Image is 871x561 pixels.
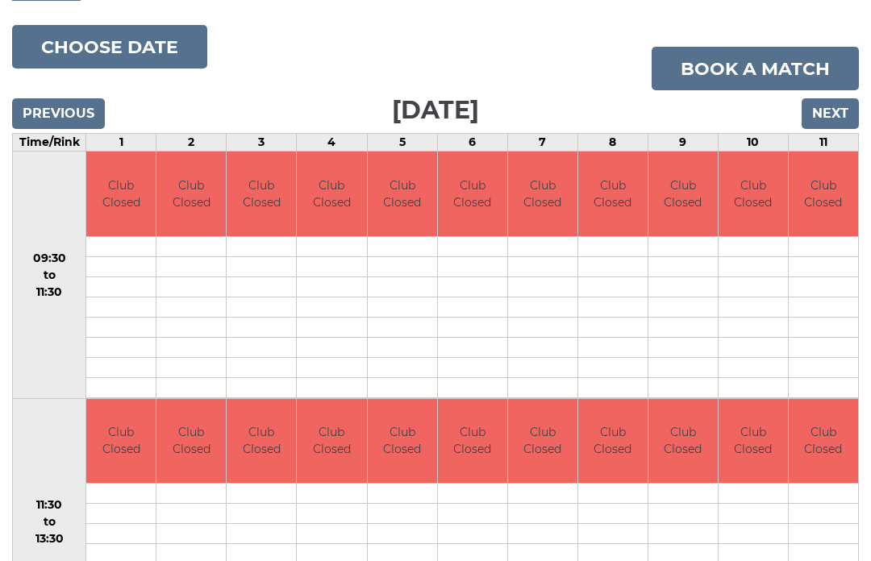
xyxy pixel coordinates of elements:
[719,152,788,236] td: Club Closed
[648,134,718,152] td: 9
[368,399,437,484] td: Club Closed
[508,399,577,484] td: Club Closed
[86,152,156,236] td: Club Closed
[297,152,366,236] td: Club Closed
[578,152,648,236] td: Club Closed
[13,134,86,152] td: Time/Rink
[156,399,226,484] td: Club Closed
[718,134,788,152] td: 10
[227,152,296,236] td: Club Closed
[297,399,366,484] td: Club Closed
[438,152,507,236] td: Club Closed
[507,134,577,152] td: 7
[156,152,226,236] td: Club Closed
[156,134,227,152] td: 2
[12,25,207,69] button: Choose date
[648,152,718,236] td: Club Closed
[438,399,507,484] td: Club Closed
[508,152,577,236] td: Club Closed
[577,134,648,152] td: 8
[86,134,156,152] td: 1
[368,152,437,236] td: Club Closed
[719,399,788,484] td: Club Closed
[789,152,858,236] td: Club Closed
[648,399,718,484] td: Club Closed
[13,152,86,399] td: 09:30 to 11:30
[802,98,859,129] input: Next
[227,399,296,484] td: Club Closed
[12,98,105,129] input: Previous
[789,399,858,484] td: Club Closed
[578,399,648,484] td: Club Closed
[86,399,156,484] td: Club Closed
[788,134,858,152] td: 11
[367,134,437,152] td: 5
[437,134,507,152] td: 6
[297,134,367,152] td: 4
[652,47,859,90] a: Book a match
[227,134,297,152] td: 3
